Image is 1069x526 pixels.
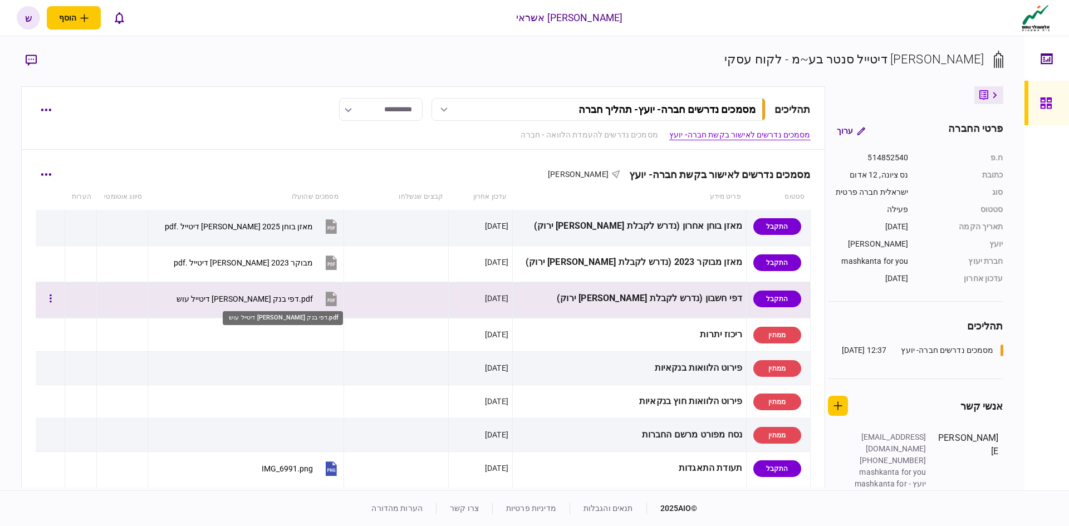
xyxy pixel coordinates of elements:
[517,389,742,414] div: פירוט הלוואות חוץ בנקאיות
[901,345,993,356] div: מסמכים נדרשים חברה- יועץ
[960,399,1003,414] div: אנשי קשר
[165,222,313,231] div: מאזן בוחן 2025 אור דיטייל .pdf
[485,293,508,304] div: [DATE]
[485,220,508,232] div: [DATE]
[450,504,479,513] a: צרו קשר
[854,431,926,455] div: [EMAIL_ADDRESS][DOMAIN_NAME]
[948,121,1003,141] div: פרטי החברה
[828,204,909,215] div: פעילה
[578,104,756,115] div: מסמכים נדרשים חברה- יועץ - תהליך חברה
[753,394,801,410] div: ממתין
[517,422,742,448] div: נסח מפורט מרשם החברות
[174,258,313,267] div: מבוקר 2023 אור דיטייל .pdf
[516,11,623,25] div: [PERSON_NAME] אשראי
[920,238,1003,250] div: יועץ
[920,221,1003,233] div: תאריך הקמה
[938,431,999,502] div: [PERSON_NAME]
[97,184,148,210] th: סיווג אוטומטי
[175,294,313,303] div: ‎⁨דפי בנק אור דיטייל עוש ⁩.pdf
[431,98,766,121] button: מסמכים נדרשים חברה- יועץ- תהליך חברה
[485,329,508,340] div: [DATE]
[65,184,97,210] th: הערות
[485,257,508,268] div: [DATE]
[920,273,1003,284] div: עדכון אחרון
[753,291,801,307] div: התקבל
[920,255,1003,267] div: חברת יעוץ
[920,186,1003,198] div: סוג
[521,129,658,141] a: מסמכים נדרשים להעמדת הלוואה - חברה
[828,152,909,164] div: 514852540
[517,250,742,275] div: מאזן מבוקר 2023 (נדרש לקבלת [PERSON_NAME] ירוק)
[920,152,1003,164] div: ח.פ
[854,478,926,502] div: יועץ - mashkanta for you
[747,184,810,210] th: סטטוס
[485,362,508,373] div: [DATE]
[828,121,874,141] button: ערוך
[223,311,343,325] div: ‎⁨דפי בנק [PERSON_NAME] דיטייל עוש ⁩.pdf
[753,360,801,377] div: ממתין
[920,204,1003,215] div: סטטוס
[920,169,1003,181] div: כתובת
[828,186,909,198] div: ישראלית חברה פרטית
[828,221,909,233] div: [DATE]
[854,466,926,478] div: mashkanta for you
[517,456,742,481] div: תעודת התאגדות
[107,6,131,30] button: פתח רשימת התראות
[583,504,633,513] a: תנאים והגבלות
[828,273,909,284] div: [DATE]
[548,170,609,179] span: [PERSON_NAME]
[449,184,512,210] th: עדכון אחרון
[517,356,742,381] div: פירוט הלוואות בנקאיות
[517,322,742,347] div: ריכוז יתרות
[842,345,1003,356] a: מסמכים נדרשים חברה- יועץ12:37 [DATE]
[485,463,508,474] div: [DATE]
[753,460,801,477] div: התקבל
[17,6,40,30] button: ש
[517,286,742,311] div: דפי חשבון (נדרש לקבלת [PERSON_NAME] ירוק)
[174,250,340,275] button: מבוקר 2023 אור דיטייל .pdf
[753,327,801,343] div: ממתין
[485,429,508,440] div: [DATE]
[724,50,984,68] div: [PERSON_NAME] דיטייל סנטר בע~מ - לקוח עסקי
[854,455,926,466] div: [PHONE_NUMBER]
[344,184,449,210] th: קבצים שנשלחו
[148,184,344,210] th: מסמכים שהועלו
[842,345,887,356] div: 12:37 [DATE]
[828,318,1003,333] div: תהליכים
[828,238,909,250] div: [PERSON_NAME]
[1019,4,1052,32] img: client company logo
[753,218,801,235] div: התקבל
[506,504,556,513] a: מדיניות פרטיות
[774,102,811,117] div: תהליכים
[175,286,340,311] button: ‎⁨דפי בנק אור דיטייל עוש ⁩.pdf
[646,503,698,514] div: © 2025 AIO
[828,255,909,267] div: mashkanta for you
[828,169,909,181] div: נס ציונה, 12 אדום
[669,129,811,141] a: מסמכים נדרשים לאישור בקשת חברה- יועץ
[753,254,801,271] div: התקבל
[371,504,423,513] a: הערות מהדורה
[262,456,340,481] button: IMG_6991.png
[753,427,801,444] div: ממתין
[512,184,746,210] th: פריט מידע
[517,214,742,239] div: מאזן בוחן אחרון (נדרש לקבלת [PERSON_NAME] ירוק)
[165,214,340,239] button: מאזן בוחן 2025 אור דיטייל .pdf
[262,464,313,473] div: IMG_6991.png
[620,169,811,180] div: מסמכים נדרשים לאישור בקשת חברה- יועץ
[47,6,101,30] button: פתח תפריט להוספת לקוח
[485,396,508,407] div: [DATE]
